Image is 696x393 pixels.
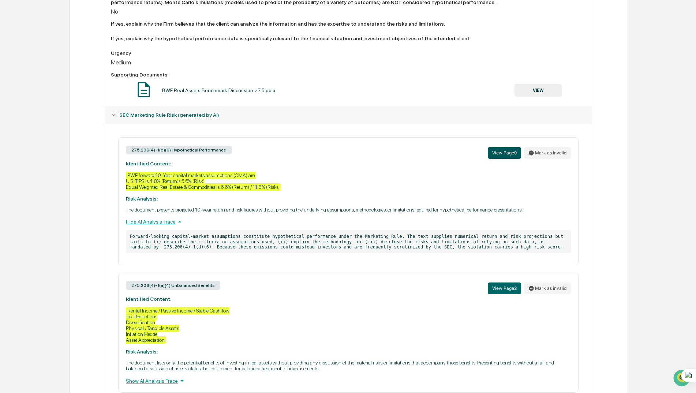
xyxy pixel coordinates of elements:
[178,112,219,118] u: (generated by AI)
[15,106,46,113] span: Data Lookup
[7,56,20,69] img: 1746055101610-c473b297-6a78-478c-a979-82029cc54cd1
[524,147,571,159] button: Mark as invalid
[7,93,13,99] div: 🖐️
[4,89,50,102] a: 🖐️Preclearance
[126,360,570,371] p: The document lists only the potential benefits of investing in real assets without providing any ...
[25,63,93,69] div: We're available if you need us!
[111,59,585,66] div: Medium
[126,230,570,253] p: Forward-looking capital-market assumptions constitute hypothetical performance under the Marketin...
[119,112,219,118] span: SEC Marketing Rule Risk
[111,8,585,15] div: No
[19,33,121,41] input: Clear
[50,89,94,102] a: 🗄️Attestations
[25,56,120,63] div: Start new chat
[488,147,521,159] button: View Page9
[4,103,49,116] a: 🔎Data Lookup
[524,282,571,294] button: Mark as invalid
[111,21,585,27] div: If yes, explain why the Firm believes that the client can analyze the information and has the exp...
[111,50,585,56] div: Urgency
[105,106,591,124] div: SEC Marketing Rule Risk (generated by AI)
[126,218,570,226] div: Hide AI Analysis Trace
[15,92,47,100] span: Preclearance
[126,307,229,344] div: Rental Income / Passive Income / Stable Cashflow Tax Deductions Diversification Physical / Tangib...
[7,107,13,113] div: 🔎
[60,92,91,100] span: Attestations
[514,84,562,97] button: VIEW
[73,124,89,130] span: Pylon
[135,81,153,99] img: Document Icon
[126,296,171,302] strong: Identified Content:
[52,124,89,130] a: Powered byPylon
[126,196,158,202] strong: Risk Analysis:
[673,369,692,389] iframe: Open customer support
[111,35,585,41] div: If yes, explain why the hypothetical performance data is specifically relevant to the financial s...
[126,161,171,166] strong: Identified Content:
[126,207,570,213] p: The document presents projected 10-year return and risk figures without providing the underlying ...
[124,58,133,67] button: Start new chat
[53,93,59,99] div: 🗄️
[162,87,276,93] div: BWF Real Assets Benchmark Discussion v.7.5.pptx
[126,172,281,191] div: BWF forward 10-Year capital markets assumptions (CMA) are: U.S. TIPS is 4.8% (Return)/ 5.6% (Risk...
[126,281,220,290] div: 275.206(4)-1(a)(4) Unbalanced Benefits
[7,15,133,27] p: How can we help?
[488,282,521,294] button: View Page2
[126,349,158,355] strong: Risk Analysis:
[126,377,570,385] div: Show AI Analysis Trace
[126,146,232,154] div: 275.206(4)-1(d)(6) Hypothetical Performance
[111,72,585,78] div: Supporting Documents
